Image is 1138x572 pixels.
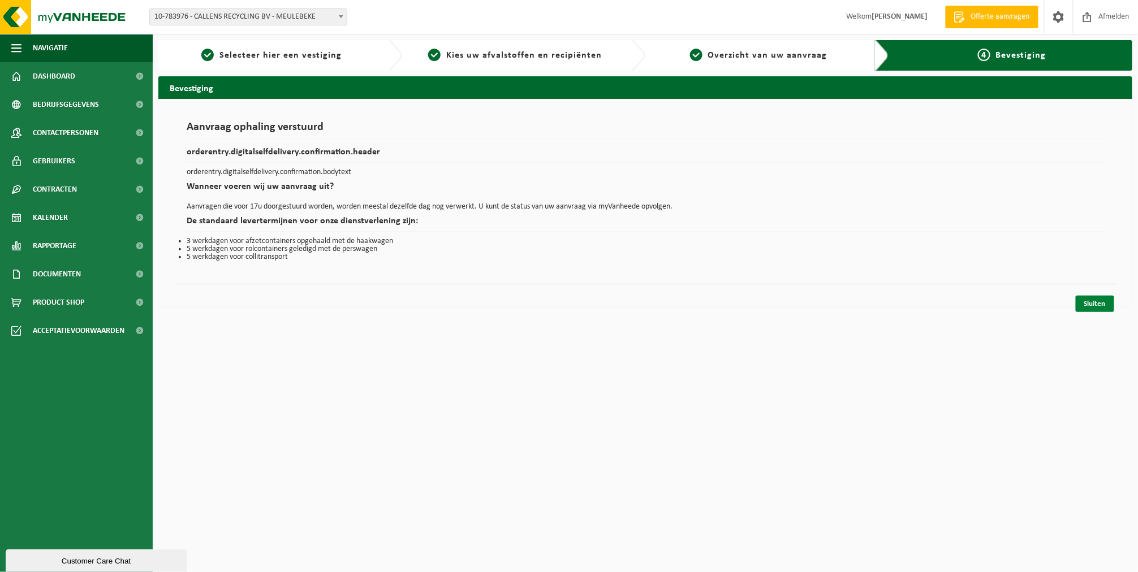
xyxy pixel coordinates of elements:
h2: Wanneer voeren wij uw aanvraag uit? [187,182,1104,197]
span: Navigatie [33,34,68,62]
span: Selecteer hier een vestiging [219,51,342,60]
span: Kalender [33,203,68,232]
iframe: chat widget [6,547,189,572]
h2: De standaard levertermijnen voor onze dienstverlening zijn: [187,216,1104,232]
span: 10-783976 - CALLENS RECYCLING BV - MEULEBEKE [150,9,347,25]
span: 2 [428,49,441,61]
span: 4 [978,49,990,61]
span: Bedrijfsgegevens [33,90,99,119]
li: 5 werkdagen voor collitransport [187,253,1104,261]
span: Product Shop [33,288,84,317]
span: 3 [690,49,702,61]
span: Documenten [33,260,81,288]
span: 1 [201,49,214,61]
a: 1Selecteer hier een vestiging [164,49,380,62]
span: Gebruikers [33,147,75,175]
span: Offerte aanvragen [968,11,1033,23]
span: Acceptatievoorwaarden [33,317,124,345]
li: 5 werkdagen voor rolcontainers geledigd met de perswagen [187,245,1104,253]
h2: orderentry.digitalselfdelivery.confirmation.header [187,148,1104,163]
h2: Bevestiging [158,76,1132,98]
span: 10-783976 - CALLENS RECYCLING BV - MEULEBEKE [149,8,347,25]
a: Offerte aanvragen [945,6,1038,28]
span: Dashboard [33,62,75,90]
span: Bevestiging [996,51,1046,60]
p: Aanvragen die voor 17u doorgestuurd worden, worden meestal dezelfde dag nog verwerkt. U kunt de s... [187,203,1104,211]
a: Sluiten [1076,296,1114,312]
span: Contracten [33,175,77,203]
span: Rapportage [33,232,76,260]
span: Contactpersonen [33,119,98,147]
li: 3 werkdagen voor afzetcontainers opgehaald met de haakwagen [187,237,1104,245]
a: 3Overzicht van uw aanvraag [651,49,867,62]
strong: [PERSON_NAME] [872,12,928,21]
p: orderentry.digitalselfdelivery.confirmation.bodytext [187,168,1104,176]
h1: Aanvraag ophaling verstuurd [187,122,1104,139]
span: Kies uw afvalstoffen en recipiënten [446,51,602,60]
a: 2Kies uw afvalstoffen en recipiënten [408,49,623,62]
span: Overzicht van uw aanvraag [708,51,827,60]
